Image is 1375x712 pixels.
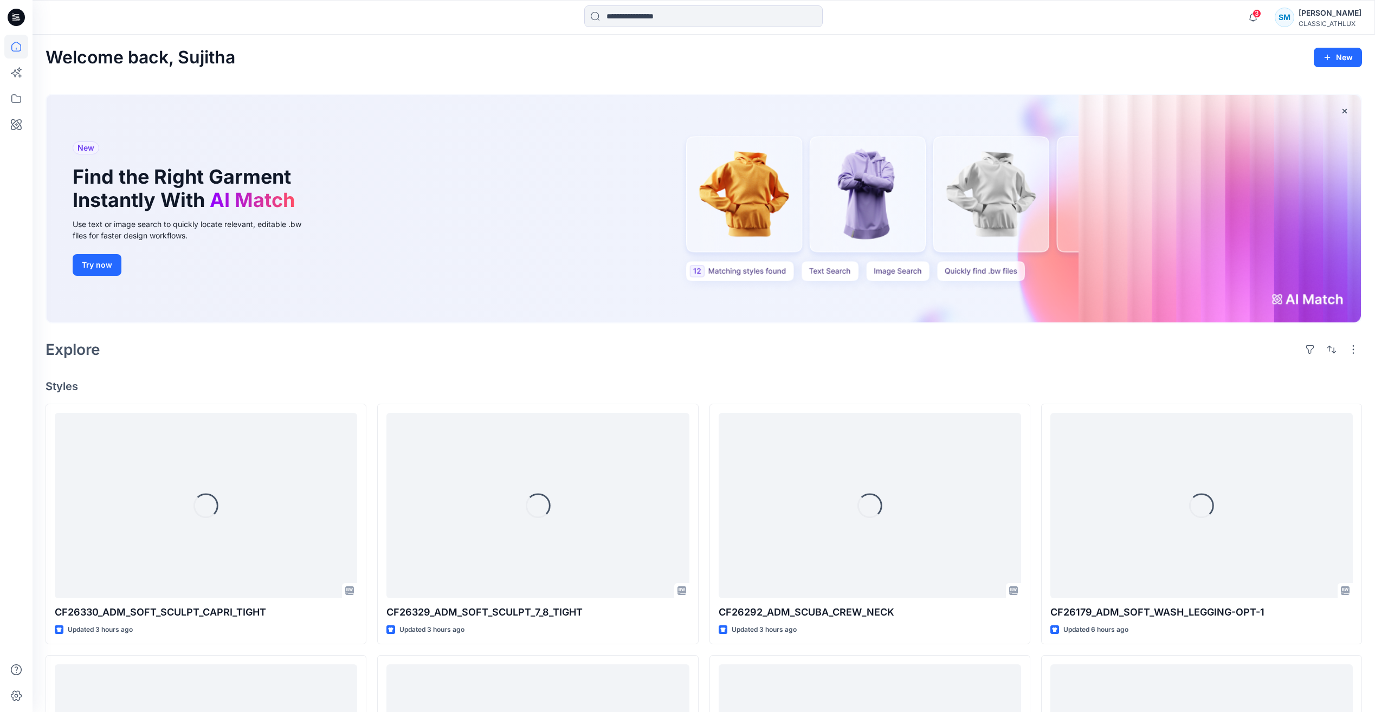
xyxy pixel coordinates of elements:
[73,165,300,212] h1: Find the Right Garment Instantly With
[1299,20,1361,28] div: CLASSIC_ATHLUX
[1063,624,1128,636] p: Updated 6 hours ago
[55,605,357,620] p: CF26330_ADM_SOFT_SCULPT_CAPRI_TIGHT
[1275,8,1294,27] div: SM
[1050,605,1353,620] p: CF26179_ADM_SOFT_WASH_LEGGING-OPT-1
[399,624,464,636] p: Updated 3 hours ago
[210,188,295,212] span: AI Match
[46,48,235,68] h2: Welcome back, Sujitha
[719,605,1021,620] p: CF26292_ADM_SCUBA_CREW_NECK
[68,624,133,636] p: Updated 3 hours ago
[732,624,797,636] p: Updated 3 hours ago
[1299,7,1361,20] div: [PERSON_NAME]
[78,141,94,154] span: New
[1314,48,1362,67] button: New
[1253,9,1261,18] span: 3
[46,341,100,358] h2: Explore
[386,605,689,620] p: CF26329_ADM_SOFT_SCULPT_7_8_TIGHT
[46,380,1362,393] h4: Styles
[73,254,121,276] button: Try now
[73,218,317,241] div: Use text or image search to quickly locate relevant, editable .bw files for faster design workflows.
